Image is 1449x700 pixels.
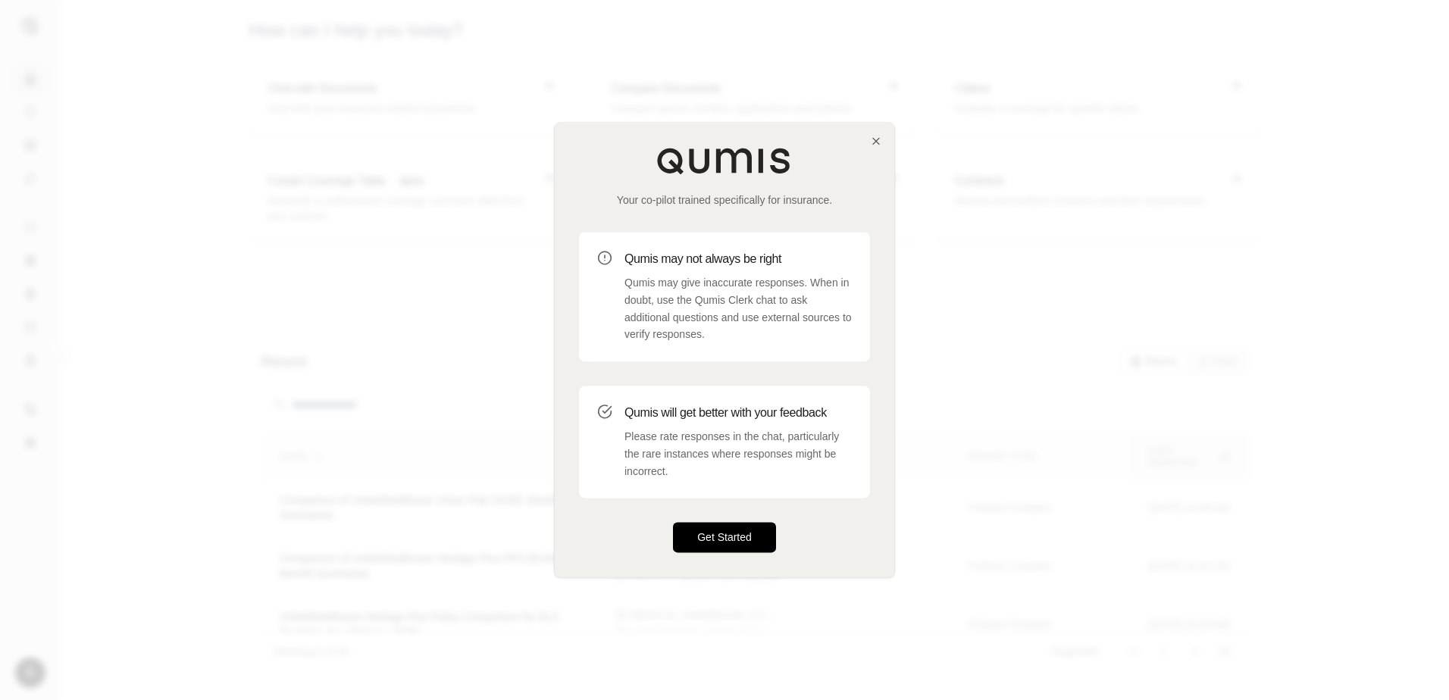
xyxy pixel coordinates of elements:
[624,428,852,480] p: Please rate responses in the chat, particularly the rare instances where responses might be incor...
[579,192,870,208] p: Your co-pilot trained specifically for insurance.
[624,274,852,343] p: Qumis may give inaccurate responses. When in doubt, use the Qumis Clerk chat to ask additional qu...
[656,147,793,174] img: Qumis Logo
[624,404,852,422] h3: Qumis will get better with your feedback
[624,250,852,268] h3: Qumis may not always be right
[673,523,776,553] button: Get Started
